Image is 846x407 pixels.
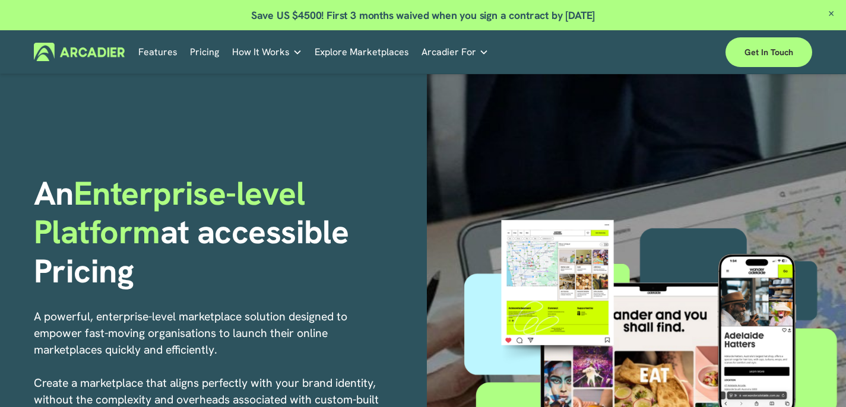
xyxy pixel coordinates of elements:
span: Enterprise-level Platform [34,172,313,253]
span: How It Works [232,44,290,61]
a: Features [138,43,178,61]
h1: An at accessible Pricing [34,174,419,291]
a: Explore Marketplaces [315,43,409,61]
img: Arcadier [34,43,125,61]
a: folder dropdown [232,43,302,61]
a: folder dropdown [422,43,489,61]
a: Get in touch [725,37,812,67]
span: Arcadier For [422,44,476,61]
a: Pricing [190,43,219,61]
